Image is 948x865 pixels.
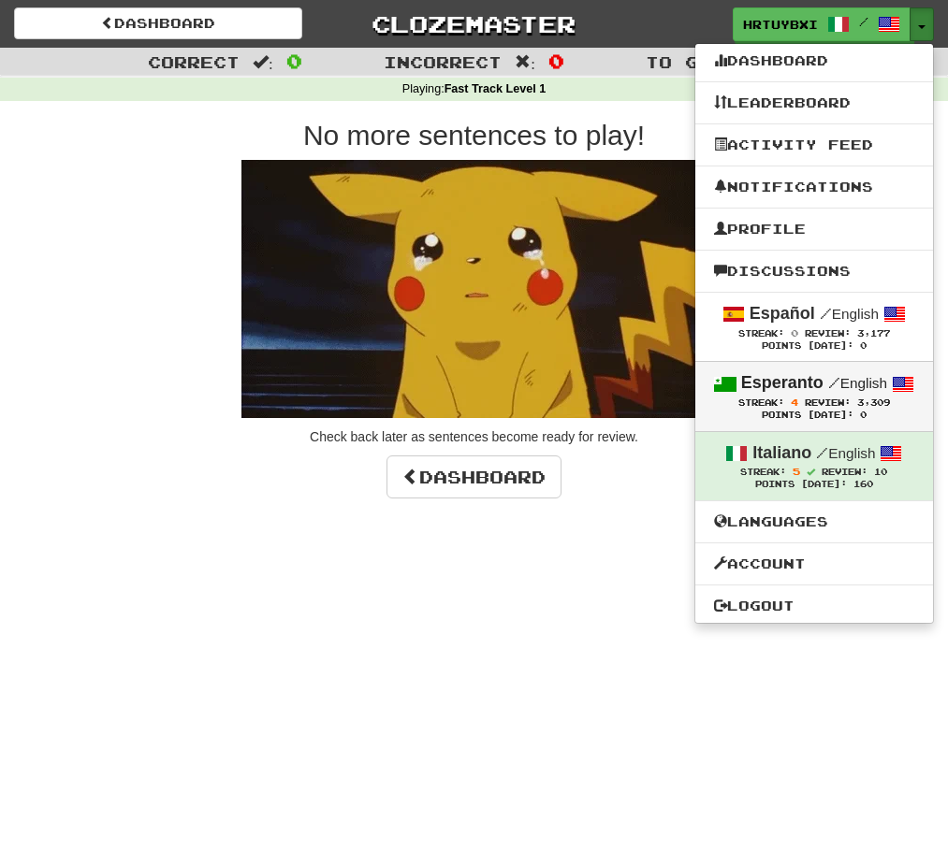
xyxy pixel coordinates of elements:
[695,217,933,241] a: Profile
[695,175,933,199] a: Notifications
[548,50,564,72] span: 0
[793,466,800,477] span: 5
[816,444,828,461] span: /
[714,479,914,491] div: Points [DATE]: 160
[828,375,887,391] small: English
[791,327,798,339] span: 0
[738,397,784,408] span: Streak:
[695,91,933,115] a: Leaderboard
[816,445,875,461] small: English
[695,49,933,73] a: Dashboard
[253,54,273,70] span: :
[384,52,502,71] span: Incorrect
[445,82,547,95] strong: Fast Track Level 1
[35,427,914,446] p: Check back later as sentences become ready for review.
[286,50,302,72] span: 0
[805,328,851,339] span: Review:
[828,374,840,391] span: /
[35,120,914,151] h2: No more sentences to play!
[714,410,914,422] div: Points [DATE]: 0
[695,259,933,283] a: Discussions
[750,304,815,323] strong: Español
[646,52,711,71] span: To go
[695,510,933,534] a: Languages
[820,306,879,322] small: English
[733,7,911,41] a: hrtuybxi /
[859,15,868,28] span: /
[743,16,818,33] span: hrtuybxi
[822,467,868,477] span: Review:
[14,7,302,39] a: Dashboard
[330,7,619,40] a: Clozemaster
[695,552,933,576] a: Account
[752,443,811,462] strong: Italiano
[695,432,933,500] a: Italiano /English Streak: 5 Review: 10 Points [DATE]: 160
[805,397,851,408] span: Review:
[148,52,240,71] span: Correct
[386,455,562,498] a: Dashboard
[857,397,890,408] span: 3,309
[714,340,914,353] div: Points [DATE]: 0
[741,373,824,392] strong: Esperanto
[695,133,933,157] a: Activity Feed
[695,293,933,361] a: Español /English Streak: 0 Review: 3,177 Points [DATE]: 0
[738,328,784,339] span: Streak:
[695,594,933,618] a: Logout
[820,305,832,322] span: /
[515,54,535,70] span: :
[874,467,887,477] span: 10
[695,362,933,430] a: Esperanto /English Streak: 4 Review: 3,309 Points [DATE]: 0
[807,468,815,476] span: Streak includes today.
[241,160,707,418] img: sad-pikachu.gif
[740,467,786,477] span: Streak:
[857,328,890,339] span: 3,177
[791,396,798,408] span: 4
